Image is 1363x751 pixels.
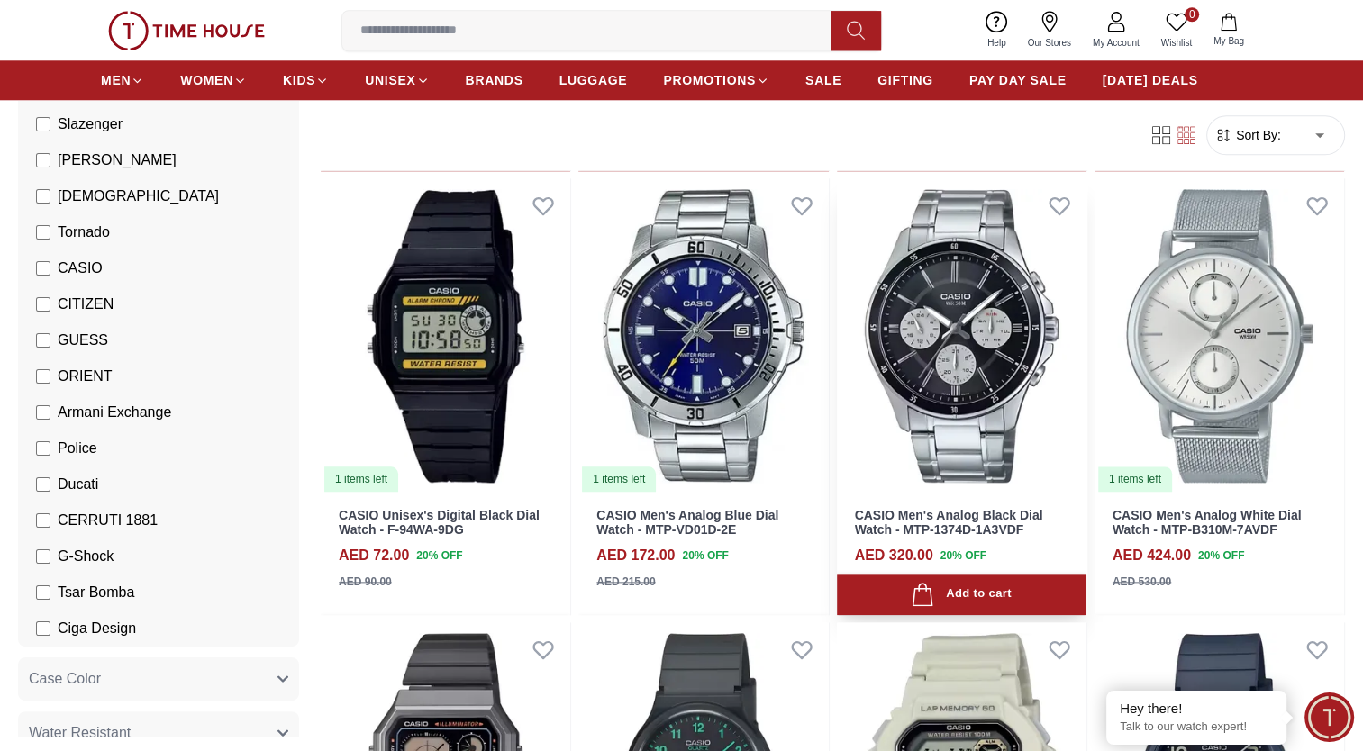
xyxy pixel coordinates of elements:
[101,71,131,89] span: MEN
[29,668,101,690] span: Case Color
[58,366,112,387] span: ORIENT
[663,64,769,96] a: PROMOTIONS
[108,11,265,50] img: ...
[58,474,98,495] span: Ducati
[58,294,114,315] span: CITIZEN
[578,178,828,493] img: CASIO Men's Analog Blue Dial Watch - MTP-VD01D-2E
[58,222,110,243] span: Tornado
[911,583,1011,607] div: Add to cart
[877,64,933,96] a: GIFTING
[1103,64,1198,96] a: [DATE] DEALS
[1017,7,1082,53] a: Our Stores
[58,402,171,423] span: Armani Exchange
[1154,36,1199,50] span: Wishlist
[805,64,841,96] a: SALE
[1113,545,1191,566] h4: AED 424.00
[805,71,841,89] span: SALE
[324,466,398,492] div: 1 items left
[58,113,123,135] span: Slazenger
[36,189,50,204] input: [DEMOGRAPHIC_DATA]
[596,545,675,566] h4: AED 172.00
[855,508,1043,538] a: CASIO Men's Analog Black Dial Watch - MTP-1374D-1A3VDF
[36,405,50,420] input: Armani Exchange
[36,261,50,276] input: CASIO
[1103,71,1198,89] span: [DATE] DEALS
[36,441,50,456] input: Police
[1150,7,1203,53] a: 0Wishlist
[559,64,628,96] a: LUGGAGE
[416,547,462,564] span: 20 % OFF
[940,547,986,564] span: 20 % OFF
[1206,34,1251,48] span: My Bag
[1086,36,1147,50] span: My Account
[36,585,50,600] input: Tsar Bomba
[29,722,131,744] span: Water Resistant
[36,333,50,348] input: GUESS
[283,64,329,96] a: KIDS
[596,574,655,590] div: AED 215.00
[1120,719,1273,735] p: Talk to our watch expert!
[180,64,247,96] a: WOMEN
[58,582,134,603] span: Tsar Bomba
[18,657,299,701] button: Case Color
[58,438,97,459] span: Police
[339,574,392,590] div: AED 90.00
[180,71,233,89] span: WOMEN
[36,477,50,492] input: Ducati
[36,153,50,167] input: [PERSON_NAME]
[1198,547,1244,564] span: 20 % OFF
[1203,9,1255,51] button: My Bag
[1095,178,1344,493] img: CASIO Men's Analog White Dial Watch - MTP-B310M-7AVDF
[58,185,219,207] span: [DEMOGRAPHIC_DATA]
[1021,36,1078,50] span: Our Stores
[1304,692,1354,742] div: Chat Widget
[596,508,778,538] a: CASIO Men's Analog Blue Dial Watch - MTP-VD01D-2E
[101,64,144,96] a: MEN
[36,117,50,131] input: Slazenger
[1113,508,1302,538] a: CASIO Men's Analog White Dial Watch - MTP-B310M-7AVDF
[365,64,429,96] a: UNISEX
[58,618,136,639] span: Ciga Design
[283,71,315,89] span: KIDS
[466,71,523,89] span: BRANDS
[969,71,1067,89] span: PAY DAY SALE
[663,71,756,89] span: PROMOTIONS
[1113,574,1171,590] div: AED 530.00
[339,508,540,538] a: CASIO Unisex's Digital Black Dial Watch - F-94WA-9DG
[36,225,50,240] input: Tornado
[1232,126,1281,144] span: Sort By:
[578,178,828,493] a: CASIO Men's Analog Blue Dial Watch - MTP-VD01D-2E1 items left
[837,574,1086,616] button: Add to cart
[1095,178,1344,493] a: CASIO Men's Analog White Dial Watch - MTP-B310M-7AVDF1 items left
[1185,7,1199,22] span: 0
[58,546,114,567] span: G-Shock
[58,258,103,279] span: CASIO
[36,369,50,384] input: ORIENT
[339,545,409,566] h4: AED 72.00
[36,549,50,564] input: G-Shock
[365,71,415,89] span: UNISEX
[877,71,933,89] span: GIFTING
[1214,126,1281,144] button: Sort By:
[321,178,570,493] a: CASIO Unisex's Digital Black Dial Watch - F-94WA-9DG1 items left
[58,510,158,531] span: CERRUTI 1881
[58,330,108,351] span: GUESS
[36,513,50,528] input: CERRUTI 1881
[969,64,1067,96] a: PAY DAY SALE
[1120,700,1273,718] div: Hey there!
[682,547,728,564] span: 20 % OFF
[466,64,523,96] a: BRANDS
[977,7,1017,53] a: Help
[321,178,570,493] img: CASIO Unisex's Digital Black Dial Watch - F-94WA-9DG
[582,466,656,492] div: 1 items left
[36,297,50,312] input: CITIZEN
[855,545,933,566] h4: AED 320.00
[837,178,1086,493] img: CASIO Men's Analog Black Dial Watch - MTP-1374D-1A3VDF
[980,36,1013,50] span: Help
[1098,466,1172,492] div: 1 items left
[58,149,177,171] span: [PERSON_NAME]
[559,71,628,89] span: LUGGAGE
[36,621,50,636] input: Ciga Design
